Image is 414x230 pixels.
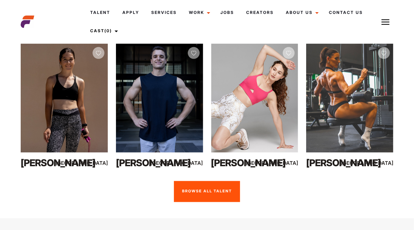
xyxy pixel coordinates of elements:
[21,15,34,28] img: cropped-aefm-brand-fav-22-square.png
[116,156,168,170] div: [PERSON_NAME]
[214,3,240,22] a: Jobs
[211,156,263,170] div: [PERSON_NAME]
[381,18,390,26] img: Burger icon
[116,3,145,22] a: Apply
[183,3,214,22] a: Work
[21,156,73,170] div: [PERSON_NAME]
[104,28,112,33] span: (0)
[145,3,183,22] a: Services
[240,3,280,22] a: Creators
[174,181,240,202] a: Browse all talent
[367,159,393,167] div: [GEOGRAPHIC_DATA]
[306,156,358,170] div: [PERSON_NAME]
[84,3,116,22] a: Talent
[280,3,323,22] a: About Us
[177,159,203,167] div: [GEOGRAPHIC_DATA]
[82,159,108,167] div: [GEOGRAPHIC_DATA]
[272,159,298,167] div: [GEOGRAPHIC_DATA]
[323,3,369,22] a: Contact Us
[84,22,122,40] a: Cast(0)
